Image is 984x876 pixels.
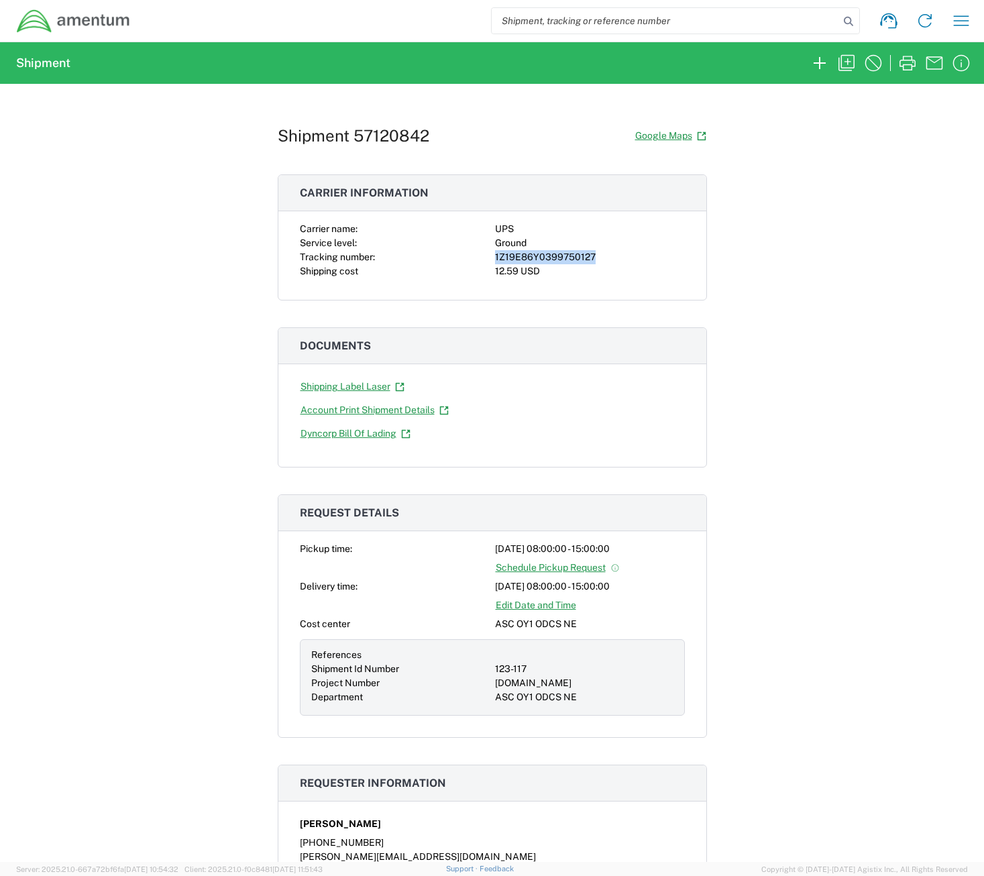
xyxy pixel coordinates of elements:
[300,223,358,234] span: Carrier name:
[278,126,429,146] h1: Shipment 57120842
[495,556,620,580] a: Schedule Pickup Request
[495,617,685,631] div: ASC OY1 ODCS NE
[300,817,381,831] span: [PERSON_NAME]
[300,777,446,789] span: Requester information
[311,649,362,660] span: References
[311,676,490,690] div: Project Number
[300,186,429,199] span: Carrier information
[300,850,685,864] div: [PERSON_NAME][EMAIL_ADDRESS][DOMAIN_NAME]
[495,690,673,704] div: ASC OY1 ODCS NE
[495,676,673,690] div: [DOMAIN_NAME]
[300,543,352,554] span: Pickup time:
[635,124,707,148] a: Google Maps
[495,542,685,556] div: [DATE] 08:00:00 - 15:00:00
[495,662,673,676] div: 123-117
[184,865,323,873] span: Client: 2025.21.0-f0c8481
[495,250,685,264] div: 1Z19E86Y0399750127
[495,594,577,617] a: Edit Date and Time
[272,865,323,873] span: [DATE] 11:51:43
[300,266,358,276] span: Shipping cost
[480,865,514,873] a: Feedback
[311,662,490,676] div: Shipment Id Number
[495,264,685,278] div: 12.59 USD
[300,506,399,519] span: Request details
[495,222,685,236] div: UPS
[16,865,178,873] span: Server: 2025.21.0-667a72bf6fa
[761,863,968,875] span: Copyright © [DATE]-[DATE] Agistix Inc., All Rights Reserved
[492,8,839,34] input: Shipment, tracking or reference number
[300,375,405,398] a: Shipping Label Laser
[300,422,411,445] a: Dyncorp Bill Of Lading
[16,9,131,34] img: dyncorp
[16,55,70,71] h2: Shipment
[300,836,685,850] div: [PHONE_NUMBER]
[495,236,685,250] div: Ground
[300,581,358,592] span: Delivery time:
[300,252,375,262] span: Tracking number:
[311,690,490,704] div: Department
[446,865,480,873] a: Support
[124,865,178,873] span: [DATE] 10:54:32
[300,237,357,248] span: Service level:
[495,580,685,594] div: [DATE] 08:00:00 - 15:00:00
[300,618,350,629] span: Cost center
[300,398,449,422] a: Account Print Shipment Details
[300,339,371,352] span: Documents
